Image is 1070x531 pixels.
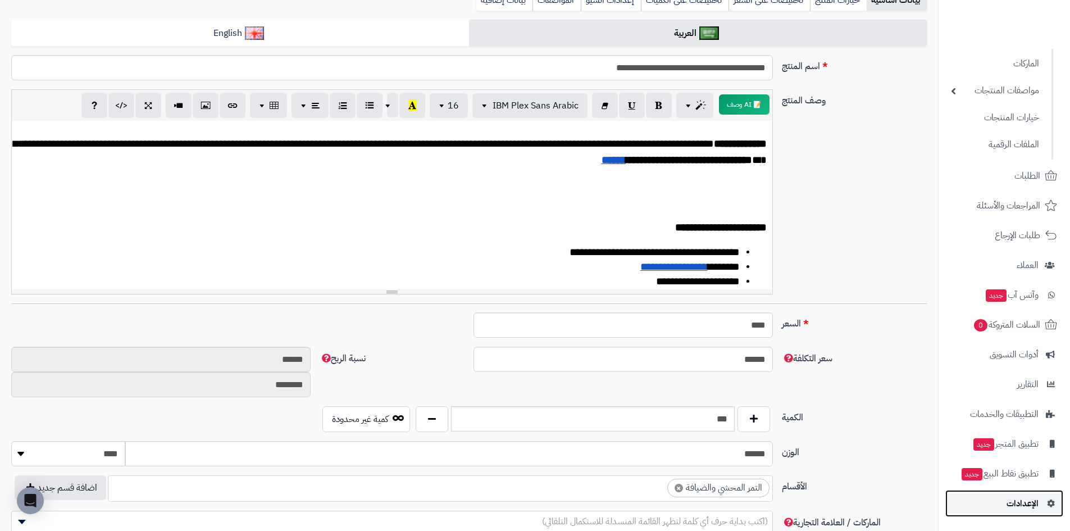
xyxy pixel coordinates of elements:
a: الطلبات [945,162,1063,189]
span: السلات المتروكة [973,317,1040,333]
label: الوزن [777,441,931,459]
a: أدوات التسويق [945,341,1063,368]
a: السلات المتروكة0 [945,311,1063,338]
a: التقارير [945,371,1063,398]
a: الماركات [945,52,1045,76]
label: السعر [777,312,931,330]
span: × [675,484,683,492]
span: التقارير [1017,376,1039,392]
span: جديد [962,468,982,480]
span: 0 [973,319,988,332]
a: الملفات الرقمية [945,133,1045,157]
span: IBM Plex Sans Arabic [493,99,579,112]
label: الكمية [777,406,931,424]
img: العربية [699,26,719,40]
label: اسم المنتج [777,55,931,73]
a: مواصفات المنتجات [945,79,1045,103]
span: جديد [986,289,1007,302]
a: تطبيق نقاط البيعجديد [945,460,1063,487]
span: الماركات / العلامة التجارية [782,516,881,529]
button: اضافة قسم جديد [15,475,106,500]
img: logo-2.png [994,16,1059,40]
a: الإعدادات [945,490,1063,517]
span: (اكتب بداية حرف أي كلمة لتظهر القائمة المنسدلة للاستكمال التلقائي) [542,515,768,528]
a: English [11,20,469,47]
a: التطبيقات والخدمات [945,401,1063,428]
span: طلبات الإرجاع [995,228,1040,243]
span: العملاء [1017,257,1039,273]
span: وآتس آب [985,287,1039,303]
span: تطبيق المتجر [972,436,1039,452]
span: تطبيق نقاط البيع [960,466,1039,482]
a: تطبيق المتجرجديد [945,430,1063,457]
span: 16 [448,99,459,112]
li: التمر المحشي والضيافة [667,479,770,497]
span: الطلبات [1014,168,1040,184]
a: وآتس آبجديد [945,282,1063,308]
button: 16 [430,93,468,118]
span: الإعدادات [1007,496,1039,511]
div: Open Intercom Messenger [17,487,44,514]
label: وصف المنتج [777,89,931,107]
a: العملاء [945,252,1063,279]
a: طلبات الإرجاع [945,222,1063,249]
span: جديد [973,438,994,451]
button: IBM Plex Sans Arabic [472,93,588,118]
a: خيارات المنتجات [945,106,1045,130]
label: الأقسام [777,475,931,493]
span: التطبيقات والخدمات [970,406,1039,422]
span: أدوات التسويق [990,347,1039,362]
span: المراجعات والأسئلة [977,198,1040,214]
img: English [245,26,265,40]
button: 📝 AI وصف [719,94,770,115]
span: نسبة الربح [320,352,366,365]
a: العربية [469,20,927,47]
span: سعر التكلفة [782,352,832,365]
a: المراجعات والأسئلة [945,192,1063,219]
